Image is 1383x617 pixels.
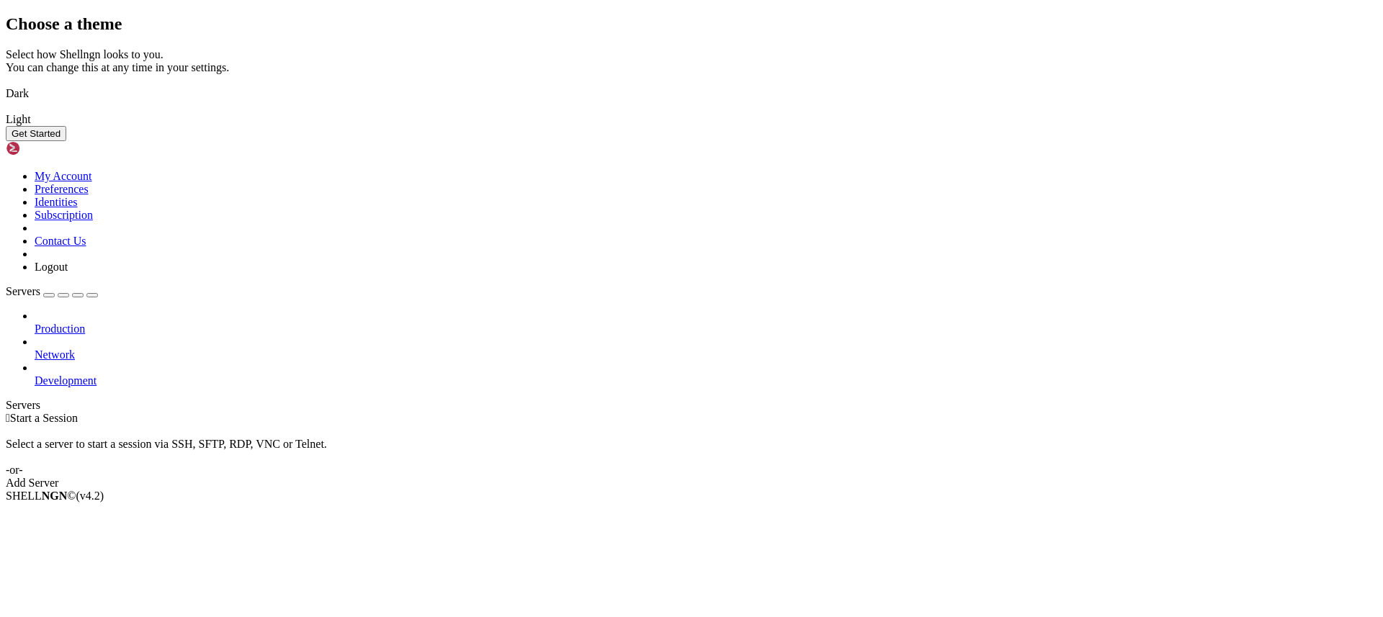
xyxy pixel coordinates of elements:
li: Network [35,335,1377,361]
a: Network [35,348,1377,361]
a: Servers [6,285,98,297]
div: Dark [6,87,1377,100]
span: Network [35,348,75,361]
div: Servers [6,399,1377,412]
h2: Choose a theme [6,14,1377,34]
span: 4.2.0 [76,490,104,502]
div: Light [6,113,1377,126]
span: Production [35,323,85,335]
a: My Account [35,170,92,182]
a: Production [35,323,1377,335]
a: Preferences [35,183,89,195]
span: Servers [6,285,40,297]
a: Development [35,374,1377,387]
a: Contact Us [35,235,86,247]
a: Logout [35,261,68,273]
img: Shellngn [6,141,89,156]
div: Select how Shellngn looks to you. You can change this at any time in your settings. [6,48,1377,74]
a: Identities [35,196,78,208]
button: Get Started [6,126,66,141]
div: Select a server to start a session via SSH, SFTP, RDP, VNC or Telnet. -or- [6,425,1377,477]
a: Subscription [35,209,93,221]
b: NGN [42,490,68,502]
div: Add Server [6,477,1377,490]
span: SHELL © [6,490,104,502]
li: Development [35,361,1377,387]
li: Production [35,310,1377,335]
span: Development [35,374,97,387]
span:  [6,412,10,424]
span: Start a Session [10,412,78,424]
